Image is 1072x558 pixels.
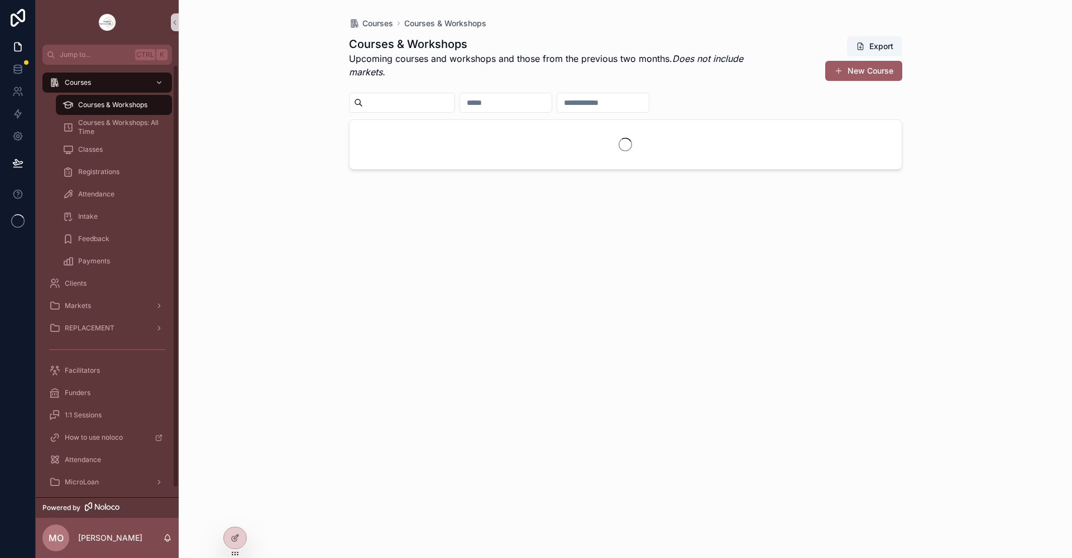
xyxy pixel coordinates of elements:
span: 1:1 Sessions [65,411,102,420]
span: REPLACEMENT [65,324,114,333]
p: Upcoming courses and workshops and those from the previous two months. [349,52,763,79]
a: Intake [56,206,172,227]
em: Does not include markets. [349,53,743,78]
button: Jump to...CtrlK [42,45,172,65]
span: Intake [78,212,98,221]
a: Classes [56,139,172,160]
span: Markets [65,301,91,310]
span: Powered by [42,503,80,512]
span: Courses [65,78,91,87]
a: REPLACEMENT [42,318,172,338]
a: Clients [42,273,172,294]
span: K [157,50,166,59]
a: Powered by [36,497,179,518]
span: Attendance [78,190,114,199]
a: Funders [42,383,172,403]
span: MicroLoan [65,478,99,487]
span: Classes [78,145,103,154]
span: Feedback [78,234,109,243]
span: Courses & Workshops: All Time [78,118,161,136]
a: Markets [42,296,172,316]
span: Courses & Workshops [78,100,147,109]
span: Facilitators [65,366,100,375]
span: Attendance [65,455,101,464]
span: Ctrl [135,49,155,60]
h1: Courses & Workshops [349,36,763,52]
a: Feedback [56,229,172,249]
a: Attendance [56,184,172,204]
a: Courses & Workshops [56,95,172,115]
a: MicroLoan [42,472,172,492]
a: Attendance [42,450,172,470]
a: Courses [349,18,393,29]
a: Courses & Workshops [404,18,486,29]
span: MO [49,531,64,545]
a: Registrations [56,162,172,182]
span: Registrations [78,167,119,176]
span: Funders [65,388,90,397]
button: New Course [825,61,902,81]
div: scrollable content [36,65,179,497]
span: Clients [65,279,87,288]
button: Export [847,36,902,56]
a: 1:1 Sessions [42,405,172,425]
a: How to use noloco [42,427,172,448]
a: Payments [56,251,172,271]
p: [PERSON_NAME] [78,532,142,543]
a: Courses & Workshops: All Time [56,117,172,137]
span: How to use noloco [65,433,123,442]
span: Courses [362,18,393,29]
span: Payments [78,257,110,266]
a: Facilitators [42,360,172,381]
a: Courses [42,73,172,93]
img: App logo [98,13,116,31]
span: Jump to... [60,50,131,59]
